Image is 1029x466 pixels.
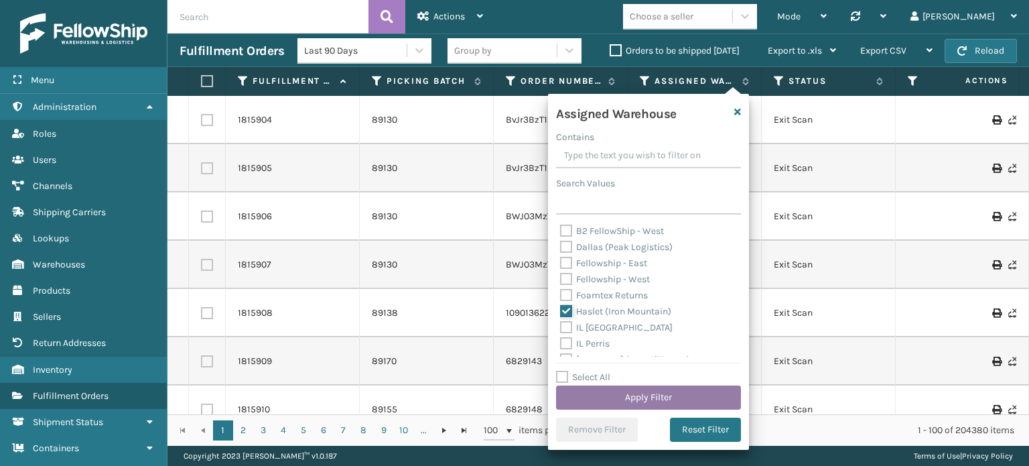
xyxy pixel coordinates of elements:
[33,285,70,296] span: Products
[33,390,109,402] span: Fulfillment Orders
[762,241,896,289] td: Exit Scan
[360,241,494,289] td: 89130
[439,425,450,436] span: Go to the next page
[506,258,555,272] a: BWJ03MzT1
[360,289,494,337] td: 89138
[788,75,870,87] label: Status
[213,420,233,441] a: 1
[360,337,494,386] td: 89170
[992,212,1000,221] i: Print Label
[506,306,582,320] a: 109013622946004
[387,75,468,87] label: Picking Batch
[992,357,1000,366] i: Print Label
[33,416,103,428] span: Shipment Status
[414,420,434,441] a: ...
[1008,115,1016,125] i: Never Shipped
[33,259,85,270] span: Warehouses
[992,260,1000,270] i: Print Label
[238,403,270,416] a: 1815910
[560,225,664,237] label: B2 FellowShip - West
[238,306,273,320] a: 1815908
[762,192,896,241] td: Exit Scan
[992,308,1000,318] i: Print Label
[484,424,504,437] span: 100
[434,420,454,441] a: Go to the next page
[459,425,470,436] span: Go to the last page
[374,420,394,441] a: 9
[762,144,896,192] td: Exit Scan
[506,210,555,223] a: BWJ03MzT1
[556,386,741,410] button: Apply Filter
[560,338,610,349] label: IL Perris
[560,306,671,317] label: Haslet (Iron Mountain)
[314,420,334,441] a: 6
[560,354,690,365] label: [US_STATE] (TF Fulfillment)
[273,420,293,441] a: 4
[1008,405,1016,414] i: Never Shipped
[33,128,56,139] span: Roles
[992,115,1000,125] i: Print Label
[360,96,494,144] td: 89130
[33,154,56,166] span: Users
[670,418,741,442] button: Reset Filter
[762,289,896,337] td: Exit Scan
[238,162,272,175] a: 1815905
[454,44,492,58] div: Group by
[184,446,337,466] p: Copyright 2023 [PERSON_NAME]™ v 1.0.187
[521,75,602,87] label: Order Number
[506,113,547,127] a: BvJr3BzT1
[394,420,414,441] a: 10
[768,45,822,56] span: Export to .xls
[360,144,494,192] td: 89130
[506,355,542,368] a: 6829143
[304,44,408,58] div: Last 90 Days
[914,451,960,461] a: Terms of Use
[556,371,610,383] label: Select All
[860,45,906,56] span: Export CSV
[180,43,284,59] h3: Fulfillment Orders
[923,70,1016,92] span: Actions
[238,355,272,368] a: 1815909
[560,274,650,285] label: Fellowship - West
[31,74,54,86] span: Menu
[777,11,801,22] span: Mode
[914,446,1013,466] div: |
[600,424,1014,437] div: 1 - 100 of 204380 items
[1008,308,1016,318] i: Never Shipped
[360,192,494,241] td: 89130
[33,364,72,375] span: Inventory
[610,45,740,56] label: Orders to be shipped [DATE]
[556,144,741,168] input: Type the text you wish to filter on
[33,311,61,323] span: Sellers
[20,13,147,54] img: logo
[433,11,465,22] span: Actions
[762,386,896,434] td: Exit Scan
[762,337,896,386] td: Exit Scan
[506,162,547,175] a: BvJr3BzT1
[253,420,273,441] a: 3
[655,75,736,87] label: Assigned Warehouse
[945,39,1017,63] button: Reload
[992,405,1000,414] i: Print Label
[293,420,314,441] a: 5
[556,418,638,442] button: Remove Filter
[33,207,106,218] span: Shipping Carriers
[556,176,615,190] label: Search Values
[454,420,474,441] a: Go to the last page
[253,75,334,87] label: Fulfillment Order Id
[1008,260,1016,270] i: Never Shipped
[630,9,693,23] div: Choose a seller
[33,337,106,349] span: Return Addresses
[33,443,79,454] span: Containers
[556,130,594,144] label: Contains
[560,322,673,333] label: IL [GEOGRAPHIC_DATA]
[1008,164,1016,173] i: Never Shipped
[506,403,543,416] a: 6829148
[360,386,494,434] td: 89155
[1008,357,1016,366] i: Never Shipped
[354,420,374,441] a: 8
[560,290,648,301] label: Foamtex Returns
[238,210,272,223] a: 1815906
[33,233,69,244] span: Lookups
[992,164,1000,173] i: Print Label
